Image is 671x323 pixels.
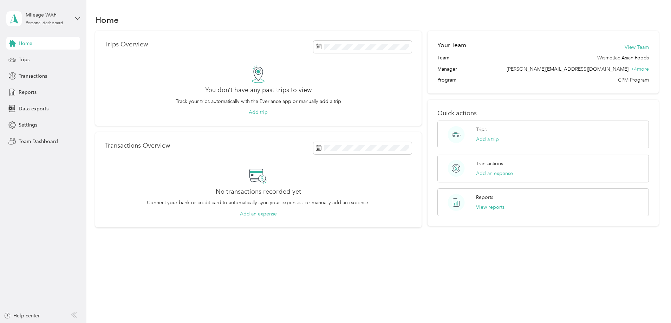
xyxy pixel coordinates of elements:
[597,54,649,62] span: Wismettac Asian Foods
[216,188,301,195] h2: No transactions recorded yet
[19,138,58,145] span: Team Dashboard
[507,66,628,72] span: [PERSON_NAME][EMAIL_ADDRESS][DOMAIN_NAME]
[476,126,487,133] p: Trips
[437,76,456,84] span: Program
[476,170,513,177] button: Add an expense
[437,41,466,50] h2: Your Team
[632,284,671,323] iframe: Everlance-gr Chat Button Frame
[19,56,30,63] span: Trips
[19,40,32,47] span: Home
[618,76,649,84] span: CPM Program
[4,312,40,319] button: Help center
[19,89,37,96] span: Reports
[19,105,48,112] span: Data exports
[240,210,277,218] button: Add an expense
[476,160,503,167] p: Transactions
[105,142,170,149] p: Transactions Overview
[26,21,63,25] div: Personal dashboard
[437,54,449,62] span: Team
[437,65,457,73] span: Manager
[476,204,504,211] button: View reports
[631,66,649,72] span: + 4 more
[26,11,70,19] div: Mileage WAF
[147,199,370,206] p: Connect your bank or credit card to automatically sync your expenses, or manually add an expense.
[476,194,493,201] p: Reports
[249,109,268,116] button: Add trip
[476,136,499,143] button: Add a trip
[19,72,47,80] span: Transactions
[95,16,119,24] h1: Home
[176,98,341,105] p: Track your trips automatically with the Everlance app or manually add a trip
[105,41,148,48] p: Trips Overview
[625,44,649,51] button: View Team
[19,121,37,129] span: Settings
[437,110,649,117] p: Quick actions
[205,86,312,94] h2: You don’t have any past trips to view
